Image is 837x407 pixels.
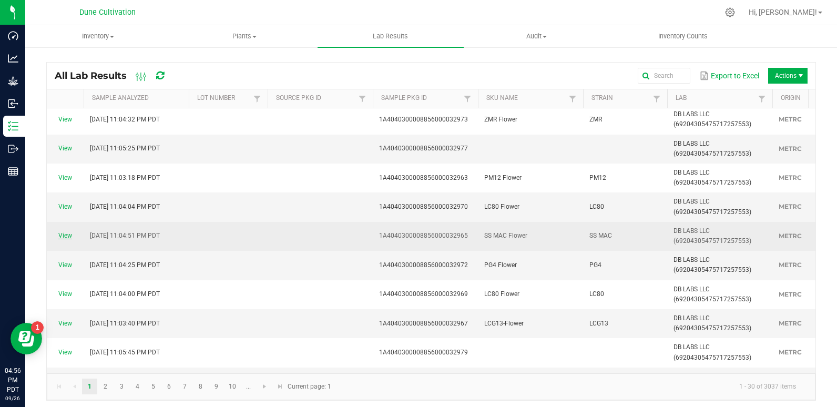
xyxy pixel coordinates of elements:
a: Filter [756,92,768,105]
a: LabSortable [676,94,755,103]
span: Inventory [26,32,171,41]
div: Manage settings [723,7,737,17]
span: DB LABS LLC (69204305475717257553) [673,227,751,245]
a: Page 8 [193,379,208,394]
span: PG4 [589,261,601,269]
a: Lab Results [318,25,464,47]
span: LCG13 [589,320,608,327]
inline-svg: Inbound [8,98,18,109]
p: 09/26 [5,394,21,402]
a: OriginSortable [781,94,821,103]
a: Go to the last page [272,379,288,394]
a: Filter [650,92,663,105]
span: Hi, [PERSON_NAME]! [749,8,817,16]
span: SS MAC Flower [484,232,527,239]
a: Filter [356,92,369,105]
inline-svg: Inventory [8,121,18,131]
span: [DATE] 11:03:18 PM PDT [90,174,160,181]
span: METRC [779,232,802,240]
a: StrainSortable [591,94,650,103]
span: Actions [768,68,808,84]
a: Inventory [25,25,171,47]
span: 1A4040300008856000032967 [379,320,468,327]
span: 1A4040300008856000032972 [379,261,468,269]
a: Filter [251,92,263,105]
span: PM12 Flower [484,174,522,181]
span: METRC [779,115,802,123]
p: 04:56 PM PDT [5,366,21,394]
inline-svg: Grow [8,76,18,86]
span: METRC [779,202,802,210]
span: [DATE] 11:05:45 PM PDT [90,349,160,356]
a: View [58,232,72,239]
a: Filter [461,92,474,105]
span: DB LABS LLC (69204305475717257553) [673,343,751,361]
span: LC80 Flower [484,290,519,298]
a: Page 11 [241,379,256,394]
span: METRC [779,174,802,181]
span: [DATE] 11:04:04 PM PDT [90,203,160,210]
a: Page 2 [98,379,113,394]
span: SS MAC [589,232,612,239]
inline-svg: Dashboard [8,30,18,41]
span: DB LABS LLC (69204305475717257553) [673,169,751,186]
span: Go to the last page [276,382,284,391]
span: 1A4040300008856000032979 [379,349,468,356]
a: View [58,320,72,327]
a: SKU NameSortable [486,94,566,103]
a: Page 9 [209,379,224,394]
span: 1A4040300008856000032963 [379,174,468,181]
span: 1A4040300008856000032977 [379,145,468,152]
a: Filter [566,92,579,105]
input: Search [638,68,690,84]
span: DB LABS LLC (69204305475717257553) [673,140,751,157]
span: Inventory Counts [644,32,722,41]
a: Plants [171,25,318,47]
span: METRC [779,319,802,327]
a: Page 10 [225,379,240,394]
a: View [58,203,72,210]
span: LC80 [589,203,604,210]
span: METRC [779,290,802,298]
span: DB LABS LLC (69204305475717257553) [673,198,751,215]
span: METRC [779,348,802,356]
a: View [58,116,72,123]
a: Lot NumberSortable [197,94,250,103]
span: ZMR Flower [484,116,517,123]
span: ZMR [589,116,602,123]
a: Page 7 [177,379,192,394]
span: Audit [464,32,609,41]
span: METRC [779,261,802,269]
button: Export to Excel [697,67,762,85]
span: [DATE] 11:05:25 PM PDT [90,145,160,152]
span: 1A4040300008856000032970 [379,203,468,210]
a: View [58,145,72,152]
span: LC80 [589,290,604,298]
a: Source Pkg IDSortable [276,94,355,103]
span: PG4 Flower [484,261,517,269]
span: DB LABS LLC (69204305475717257553) [673,286,751,303]
span: [DATE] 11:03:40 PM PDT [90,320,160,327]
a: Audit [464,25,610,47]
span: METRC [779,145,802,152]
a: Page 5 [146,379,161,394]
a: View [58,174,72,181]
inline-svg: Reports [8,166,18,177]
span: LCG13-Flower [484,320,524,327]
span: DB LABS LLC (69204305475717257553) [673,110,751,128]
a: Page 6 [161,379,177,394]
a: Go to the next page [257,379,272,394]
span: [DATE] 11:04:00 PM PDT [90,290,160,298]
span: Dune Cultivation [79,8,136,17]
span: DB LABS LLC (69204305475717257553) [673,256,751,273]
span: 1A4040300008856000032969 [379,290,468,298]
div: All Lab Results [55,67,182,85]
span: DB LABS LLC (69204305475717257553) [673,314,751,332]
span: Go to the next page [260,382,269,391]
span: PM12 [589,174,606,181]
iframe: Resource center unread badge [31,321,44,334]
a: Sample AnalyzedSortable [92,94,185,103]
a: Page 1 [82,379,97,394]
kendo-pager: Current page: 1 [47,373,815,400]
